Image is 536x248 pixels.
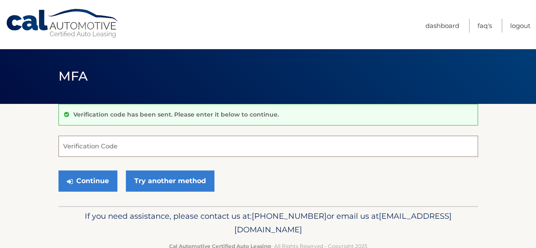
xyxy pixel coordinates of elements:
a: FAQ's [478,19,492,33]
a: Try another method [126,170,214,192]
a: Logout [510,19,530,33]
span: [EMAIL_ADDRESS][DOMAIN_NAME] [234,211,452,234]
span: [PHONE_NUMBER] [252,211,327,221]
button: Continue [58,170,117,192]
a: Cal Automotive [6,8,120,39]
input: Verification Code [58,136,478,157]
a: Dashboard [425,19,459,33]
p: Verification code has been sent. Please enter it below to continue. [73,111,279,118]
p: If you need assistance, please contact us at: or email us at [64,209,472,237]
span: MFA [58,68,88,84]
